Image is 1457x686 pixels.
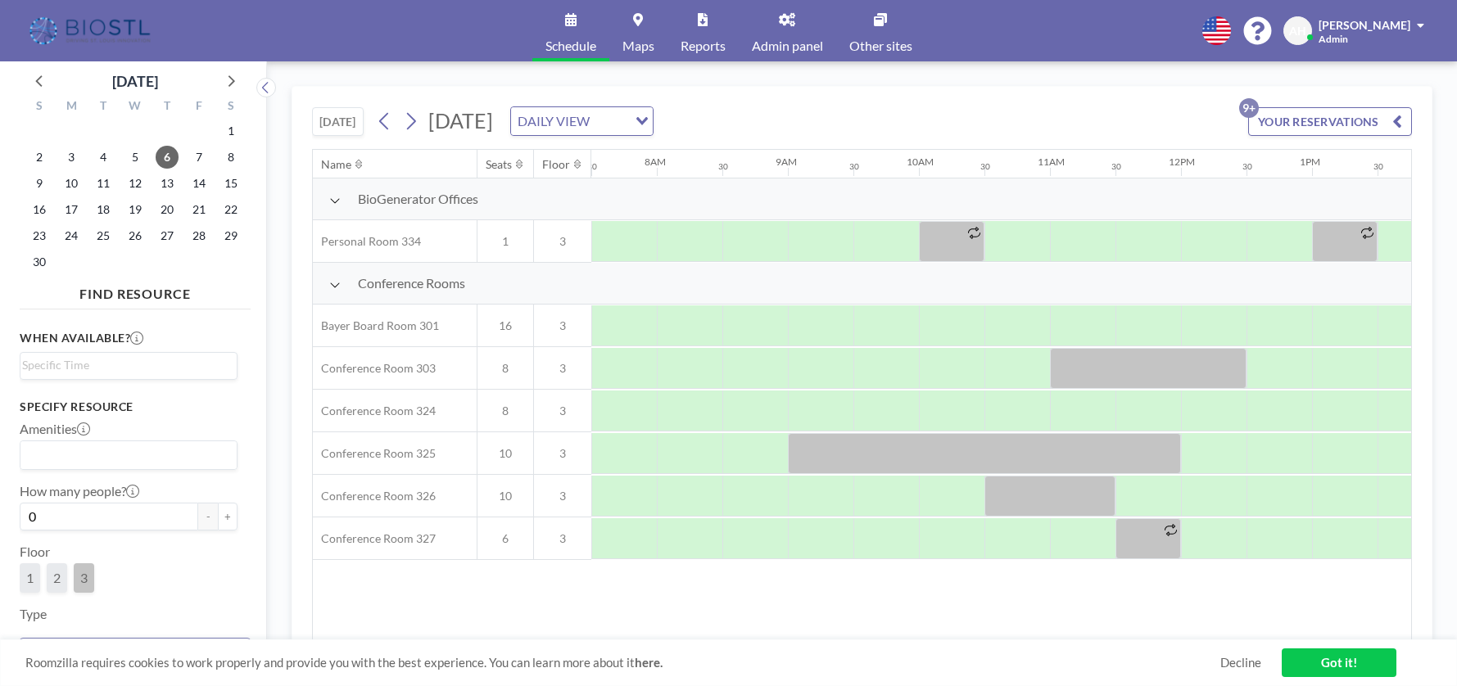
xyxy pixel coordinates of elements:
[477,318,533,333] span: 16
[534,404,591,418] span: 3
[156,146,179,169] span: Thursday, November 6, 2025
[313,318,439,333] span: Bayer Board Room 301
[22,445,228,466] input: Search for option
[1248,107,1412,136] button: YOUR RESERVATIONS9+
[60,224,83,247] span: Monday, November 24, 2025
[92,224,115,247] span: Tuesday, November 25, 2025
[20,421,90,437] label: Amenities
[534,531,591,546] span: 3
[534,489,591,503] span: 3
[534,234,591,249] span: 3
[477,531,533,546] span: 6
[681,39,726,52] span: Reports
[514,111,593,132] span: DAILY VIEW
[25,655,1220,670] span: Roomzilla requires cookies to work properly and provide you with the best experience. You can lea...
[477,489,533,503] span: 10
[20,353,237,377] div: Search for option
[1239,98,1259,118] p: 9+
[124,172,147,195] span: Wednesday, November 12, 2025
[20,279,251,302] h4: FIND RESOURCE
[545,39,596,52] span: Schedule
[28,250,51,273] span: Sunday, November 30, 2025
[1169,156,1195,168] div: 12PM
[635,655,663,670] a: here.
[907,156,934,168] div: 10AM
[849,39,912,52] span: Other sites
[313,361,436,376] span: Conference Room 303
[92,146,115,169] span: Tuesday, November 4, 2025
[313,531,436,546] span: Conference Room 327
[112,70,158,93] div: [DATE]
[534,318,591,333] span: 3
[198,503,218,530] button: -
[156,224,179,247] span: Thursday, November 27, 2025
[120,97,152,118] div: W
[24,97,56,118] div: S
[595,111,626,132] input: Search for option
[511,107,653,135] div: Search for option
[312,107,364,136] button: [DATE]
[56,97,88,118] div: M
[776,156,797,168] div: 9AM
[20,606,47,622] label: Type
[1319,33,1348,45] span: Admin
[28,224,51,247] span: Sunday, November 23, 2025
[428,108,493,133] span: [DATE]
[219,172,242,195] span: Saturday, November 15, 2025
[980,161,990,172] div: 30
[92,172,115,195] span: Tuesday, November 11, 2025
[151,97,183,118] div: T
[219,198,242,221] span: Saturday, November 22, 2025
[313,404,436,418] span: Conference Room 324
[477,404,533,418] span: 8
[80,570,88,585] span: 3
[718,161,728,172] div: 30
[1289,24,1306,38] span: AH
[188,146,210,169] span: Friday, November 7, 2025
[313,489,436,503] span: Conference Room 326
[477,234,533,249] span: 1
[1319,18,1410,32] span: [PERSON_NAME]
[26,570,34,585] span: 1
[534,361,591,376] span: 3
[752,39,823,52] span: Admin panel
[188,172,210,195] span: Friday, November 14, 2025
[1111,161,1121,172] div: 30
[88,97,120,118] div: T
[321,157,351,172] div: Name
[124,198,147,221] span: Wednesday, November 19, 2025
[542,157,570,172] div: Floor
[534,446,591,461] span: 3
[28,198,51,221] span: Sunday, November 16, 2025
[20,638,251,666] button: Clear all filters
[28,146,51,169] span: Sunday, November 2, 2025
[1300,156,1320,168] div: 1PM
[188,224,210,247] span: Friday, November 28, 2025
[60,146,83,169] span: Monday, November 3, 2025
[92,198,115,221] span: Tuesday, November 18, 2025
[645,156,666,168] div: 8AM
[60,172,83,195] span: Monday, November 10, 2025
[53,570,61,585] span: 2
[622,39,654,52] span: Maps
[183,97,215,118] div: F
[1242,161,1252,172] div: 30
[20,483,139,499] label: How many people?
[20,544,50,560] label: Floor
[313,234,421,249] span: Personal Room 334
[26,15,156,47] img: organization-logo
[358,275,465,291] span: Conference Rooms
[477,361,533,376] span: 8
[22,356,228,374] input: Search for option
[1038,156,1065,168] div: 11AM
[477,446,533,461] span: 10
[218,503,238,530] button: +
[156,198,179,221] span: Thursday, November 20, 2025
[313,446,436,461] span: Conference Room 325
[215,97,247,118] div: S
[219,120,242,142] span: Saturday, November 1, 2025
[1282,648,1396,677] a: Got it!
[849,161,859,172] div: 30
[124,224,147,247] span: Wednesday, November 26, 2025
[1220,655,1261,670] a: Decline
